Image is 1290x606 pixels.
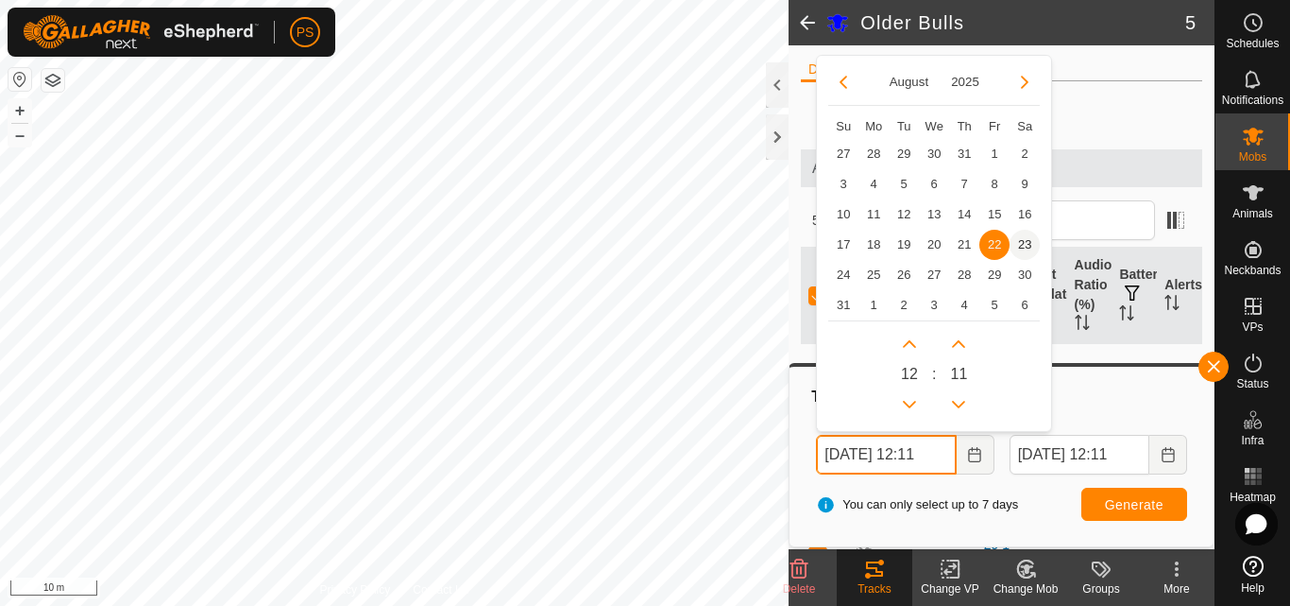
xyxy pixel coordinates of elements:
td: 5 [889,169,919,199]
span: Animals in This Mob [812,157,1191,180]
td: 1 [979,139,1010,169]
span: 28 [858,139,889,169]
p-button: Previous Minute [943,390,974,420]
span: 16 [1010,199,1040,230]
span: 5 [1185,9,1196,37]
td: 15 [979,199,1010,230]
span: 4 [858,169,889,199]
span: Mobs [1239,151,1266,163]
span: 5 selected of 5 [812,211,926,231]
td: 13 [919,199,949,230]
button: Map Layers [42,69,64,92]
td: - [1112,343,1157,404]
p-sorticon: Activate to sort [1164,298,1180,313]
button: Choose Date [957,435,994,475]
td: 18 [858,230,889,260]
span: Su [836,119,851,133]
span: Infra [1241,435,1264,446]
h2: Older Bulls [860,11,1185,34]
td: 30 [919,139,949,169]
span: 29 [889,139,919,169]
span: Delete [783,582,816,596]
button: Generate [1081,488,1187,521]
td: 26 [889,260,919,290]
td: 5 [979,290,1010,320]
td: 19 [889,230,919,260]
span: Notifications [1222,95,1283,106]
td: 31 [949,139,979,169]
td: 28 [949,260,979,290]
div: Choose Date [816,55,1052,433]
span: Status [1236,378,1268,390]
span: Animals [1232,208,1273,219]
td: 24 [828,260,858,290]
td: 3 [919,290,949,320]
td: 25 [858,260,889,290]
td: 4 [949,290,979,320]
div: Change VP [912,580,988,597]
td: 2 [1010,139,1040,169]
span: Generate [1105,497,1163,512]
td: 12 [889,199,919,230]
span: 11 [951,363,968,386]
td: 27 [828,139,858,169]
td: 17 [828,230,858,260]
td: 30 [1010,260,1040,290]
td: 31 [828,290,858,320]
span: Fr [989,119,1000,133]
div: Groups [1063,580,1139,597]
span: : [932,363,936,386]
th: Battery [1112,248,1157,344]
p-button: Previous Hour [894,390,925,420]
label: To [1010,416,1187,435]
img: Gallagher Logo [23,15,259,49]
p-sorticon: Activate to sort [1119,308,1134,323]
td: 22 [979,230,1010,260]
a: Privacy Policy [320,581,391,598]
span: 12 [901,363,918,386]
a: Help [1215,548,1290,601]
span: Th [958,119,972,133]
td: 3 [828,169,858,199]
p-sorticon: Activate to sort [1075,318,1090,333]
button: Choose Month [882,71,937,93]
td: 2 [889,290,919,320]
span: 11 [858,199,889,230]
td: 8 [979,169,1010,199]
span: Tu [897,119,911,133]
td: 7 [949,169,979,199]
td: 6 [1010,290,1040,320]
span: Help [1241,582,1265,594]
td: 10 [828,199,858,230]
td: 21 [949,230,979,260]
button: Reset Map [8,68,31,91]
span: Schedules [1226,38,1279,49]
span: 27 [919,260,949,290]
th: Alerts [1157,248,1202,344]
button: – [8,124,31,147]
p-button: Next Hour [894,329,925,359]
span: 23 [1010,230,1040,260]
div: Change Mob [988,580,1063,597]
td: 9 [1010,169,1040,199]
